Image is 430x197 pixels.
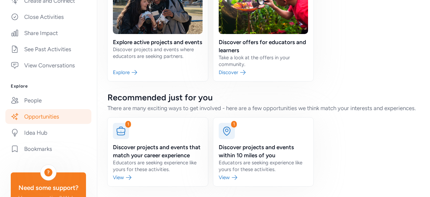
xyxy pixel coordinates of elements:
[5,125,91,140] a: Idea Hub
[5,42,91,57] a: See Past Activities
[5,93,91,108] a: People
[125,121,131,128] div: 1
[16,183,81,193] div: Need some support?
[107,104,419,112] div: There are many exciting ways to get involved - here are a few opportunities we think match your i...
[11,84,86,89] h3: Explore
[5,141,91,156] a: Bookmarks
[5,58,91,73] a: View Conversations
[5,109,91,124] a: Opportunities
[231,121,237,128] div: 1
[5,9,91,24] a: Close Activities
[5,26,91,40] a: Share Impact
[107,92,419,103] div: Recommended just for you
[44,168,52,176] div: ?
